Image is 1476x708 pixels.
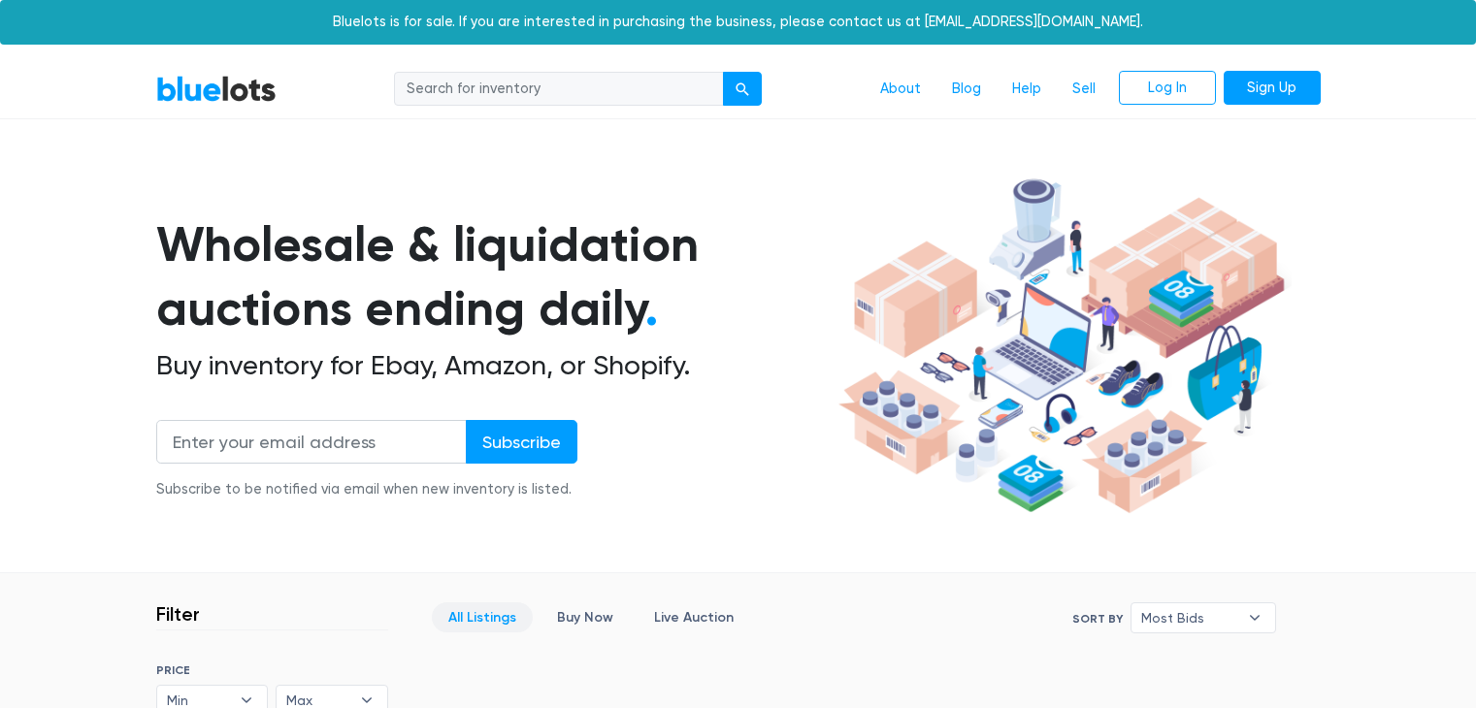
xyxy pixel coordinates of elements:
a: Log In [1119,71,1216,106]
h2: Buy inventory for Ebay, Amazon, or Shopify. [156,349,832,382]
input: Search for inventory [394,72,724,107]
a: Sell [1057,71,1111,108]
a: Sign Up [1224,71,1321,106]
a: Help [997,71,1057,108]
input: Enter your email address [156,420,467,464]
img: hero-ee84e7d0318cb26816c560f6b4441b76977f77a177738b4e94f68c95b2b83dbb.png [832,170,1292,523]
span: Most Bids [1141,603,1238,632]
div: Subscribe to be notified via email when new inventory is listed. [156,479,577,500]
h3: Filter [156,602,200,626]
a: BlueLots [156,75,277,103]
h6: PRICE [156,663,388,677]
a: All Listings [432,602,533,632]
a: Buy Now [541,602,630,632]
label: Sort By [1072,610,1123,628]
a: About [865,71,936,108]
a: Live Auction [638,602,750,632]
input: Subscribe [466,420,577,464]
b: ▾ [1234,603,1275,632]
h1: Wholesale & liquidation auctions ending daily [156,212,832,341]
a: Blog [936,71,997,108]
span: . [645,279,658,338]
